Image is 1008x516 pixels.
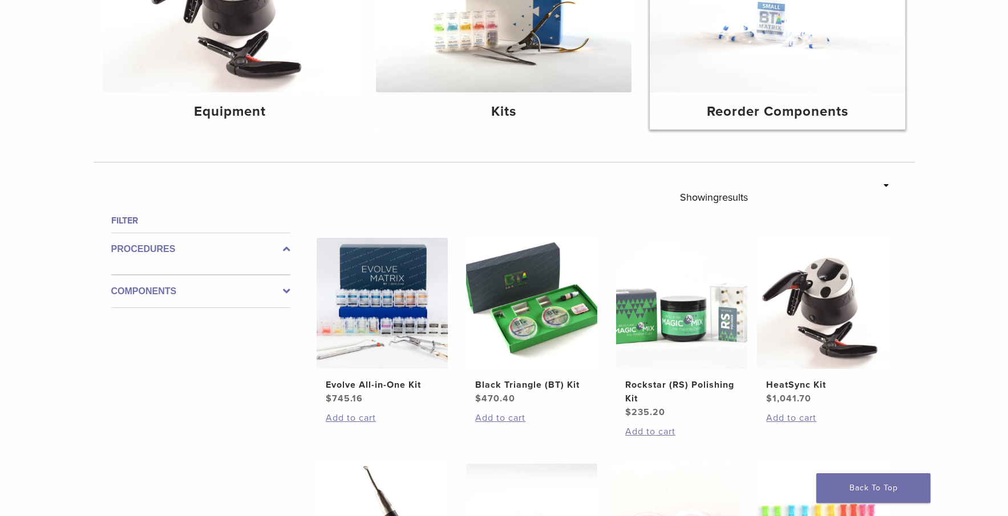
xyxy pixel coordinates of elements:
h2: Black Triangle (BT) Kit [475,378,588,392]
a: HeatSync KitHeatSync Kit $1,041.70 [756,238,889,405]
h4: Reorder Components [659,101,896,122]
h4: Equipment [112,101,349,122]
label: Procedures [111,242,290,256]
bdi: 235.20 [625,407,665,418]
a: Add to cart: “HeatSync Kit” [766,411,879,425]
a: Add to cart: “Rockstar (RS) Polishing Kit” [625,425,738,438]
img: HeatSync Kit [757,238,888,369]
bdi: 745.16 [326,393,363,404]
img: Rockstar (RS) Polishing Kit [616,238,747,369]
label: Components [111,285,290,298]
a: Add to cart: “Black Triangle (BT) Kit” [475,411,588,425]
span: $ [766,393,772,404]
img: Evolve All-in-One Kit [317,238,448,369]
h4: Filter [111,214,290,227]
h2: Evolve All-in-One Kit [326,378,439,392]
a: Add to cart: “Evolve All-in-One Kit” [326,411,439,425]
p: Showing results [680,185,748,209]
bdi: 470.40 [475,393,515,404]
a: Black Triangle (BT) KitBlack Triangle (BT) Kit $470.40 [465,238,598,405]
span: $ [475,393,481,404]
img: Black Triangle (BT) Kit [466,238,597,369]
h4: Kits [385,101,622,122]
a: Rockstar (RS) Polishing KitRockstar (RS) Polishing Kit $235.20 [616,238,748,419]
span: $ [625,407,631,418]
a: Back To Top [816,473,930,503]
h2: HeatSync Kit [766,378,879,392]
span: $ [326,393,332,404]
h2: Rockstar (RS) Polishing Kit [625,378,738,405]
a: Evolve All-in-One KitEvolve All-in-One Kit $745.16 [316,238,449,405]
bdi: 1,041.70 [766,393,811,404]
